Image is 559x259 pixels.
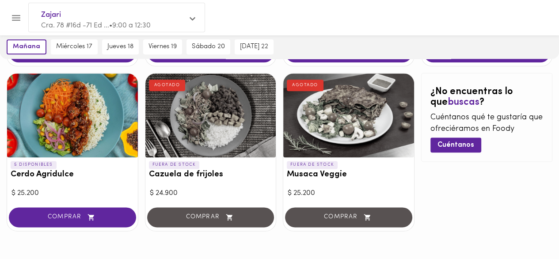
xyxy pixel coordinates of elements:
[9,207,136,227] button: COMPRAR
[13,43,40,51] span: mañana
[56,43,92,51] span: miércoles 17
[437,141,474,149] span: Cuéntanos
[143,39,182,54] button: viernes 19
[102,39,139,54] button: jueves 18
[287,80,323,91] div: AGOTADO
[283,73,414,157] div: Musaca Veggie
[107,43,133,51] span: jueves 18
[11,188,133,198] div: $ 25.200
[149,80,186,91] div: AGOTADO
[448,97,479,107] span: buscas
[430,87,544,108] h2: ¿No encuentras lo que ?
[235,39,274,54] button: [DATE] 22
[41,22,151,29] span: Cra. 78 #16d -71 Ed ... • 9:00 a 12:30
[430,137,481,152] button: Cuéntanos
[186,39,230,54] button: sábado 20
[20,213,125,221] span: COMPRAR
[145,73,276,157] div: Cazuela de frijoles
[11,161,57,169] p: 5 DISPONIBLES
[192,43,225,51] span: sábado 20
[287,161,338,169] p: FUERA DE STOCK
[5,7,27,29] button: Menu
[240,43,268,51] span: [DATE] 22
[11,170,134,179] h3: Cerdo Agridulce
[149,161,200,169] p: FUERA DE STOCK
[7,73,138,157] div: Cerdo Agridulce
[430,112,544,135] p: Cuéntanos qué te gustaría que ofreciéramos en Foody
[287,170,411,179] h3: Musaca Veggie
[7,39,46,54] button: mañana
[148,43,177,51] span: viernes 19
[288,188,410,198] div: $ 25.200
[41,9,183,21] span: Zajari
[150,188,272,198] div: $ 24.900
[149,170,273,179] h3: Cazuela de frijoles
[51,39,98,54] button: miércoles 17
[508,208,550,250] iframe: Messagebird Livechat Widget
